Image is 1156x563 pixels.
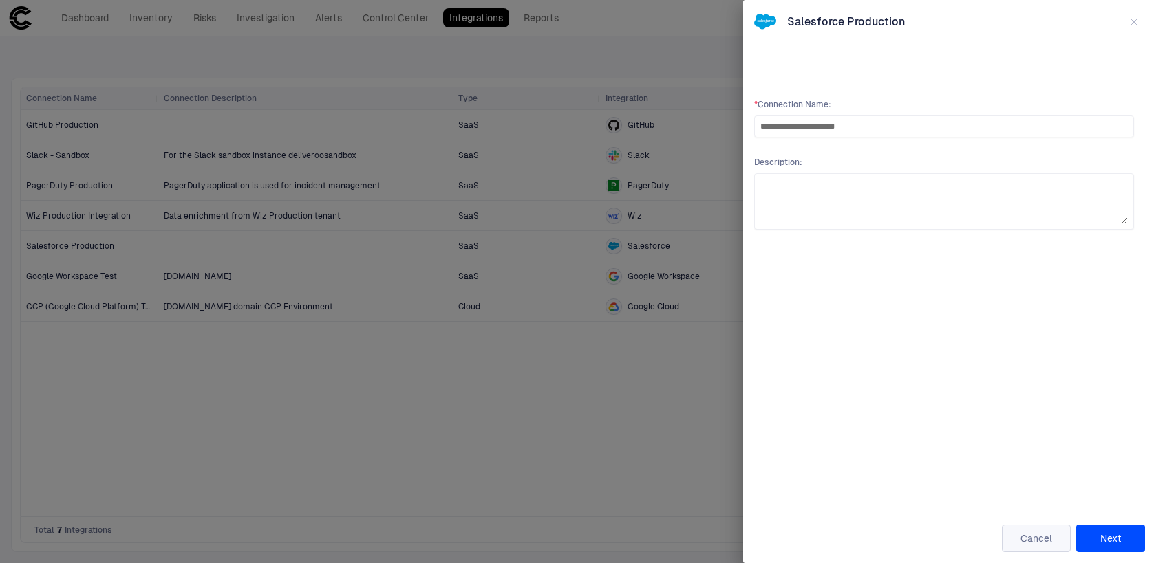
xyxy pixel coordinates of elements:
[754,157,1134,168] span: Description :
[787,15,905,29] span: Salesforce Production
[754,11,776,33] div: Salesforce
[1076,525,1145,552] button: Next
[754,99,1134,110] span: Connection Name :
[1002,525,1071,552] button: Cancel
